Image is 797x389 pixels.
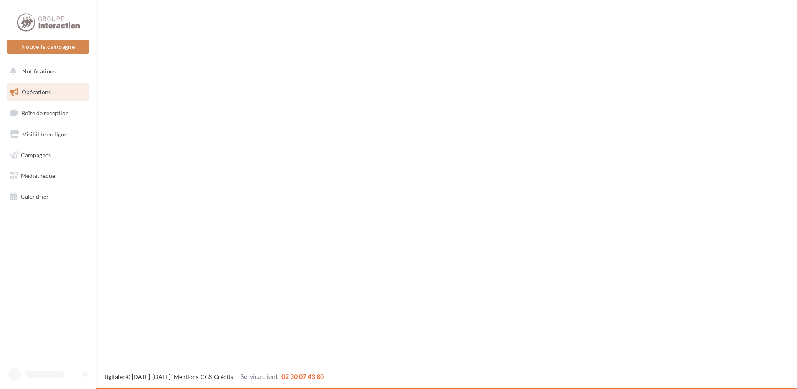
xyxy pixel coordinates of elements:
span: Médiathèque [21,172,55,179]
span: 02 30 07 43 80 [281,372,324,380]
span: Notifications [22,68,56,75]
a: Calendrier [5,188,91,205]
span: Opérations [22,88,51,96]
a: Boîte de réception [5,104,91,122]
a: Médiathèque [5,167,91,184]
span: Service client [241,372,278,380]
a: Mentions [174,373,198,380]
span: Visibilité en ligne [23,131,67,138]
a: Crédits [214,373,233,380]
a: CGS [201,373,212,380]
button: Notifications [5,63,88,80]
a: Visibilité en ligne [5,126,91,143]
span: © [DATE]-[DATE] - - - [102,373,324,380]
span: Campagnes [21,151,51,158]
a: Campagnes [5,147,91,164]
a: Opérations [5,83,91,101]
a: Digitaleo [102,373,126,380]
span: Calendrier [21,193,49,200]
span: Boîte de réception [21,109,69,116]
button: Nouvelle campagne [7,40,89,54]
